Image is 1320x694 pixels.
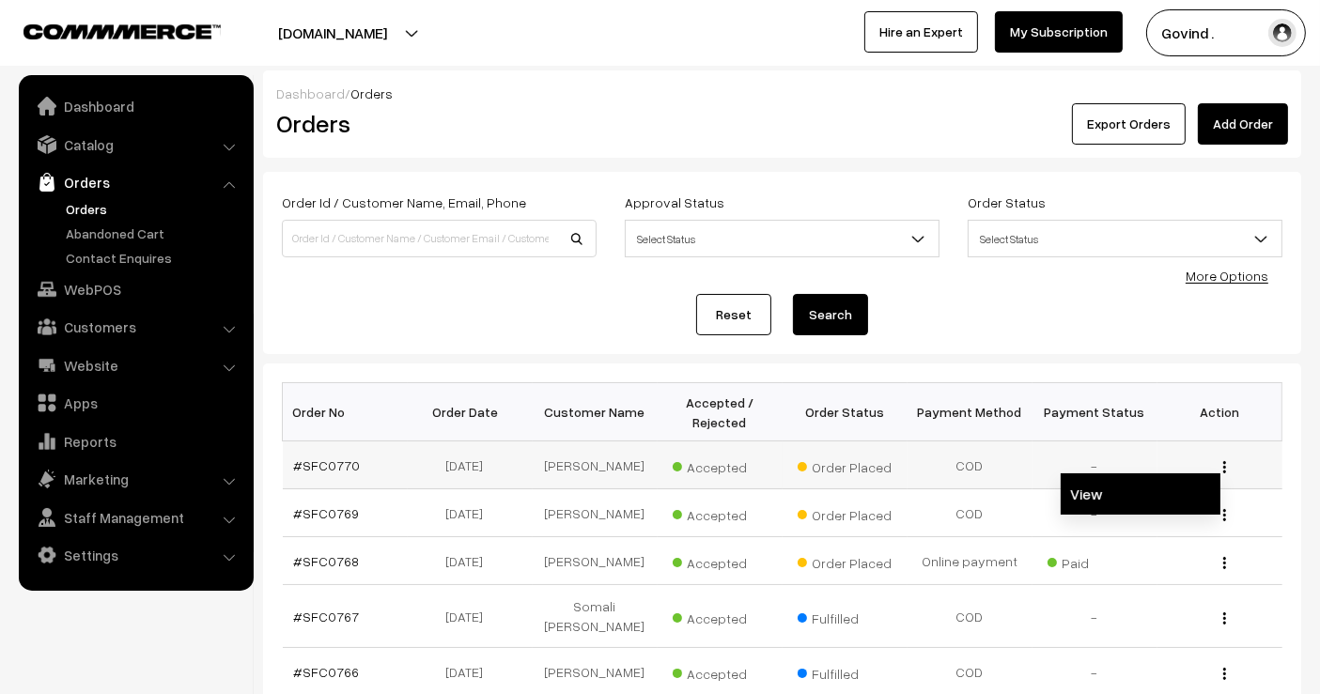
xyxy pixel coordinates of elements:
span: Accepted [673,604,767,628]
a: Orders [23,165,247,199]
th: Order Status [783,383,908,441]
td: - [1033,489,1157,537]
a: #SFC0769 [294,505,360,521]
span: Order Placed [798,548,892,573]
button: Govind . [1146,9,1306,56]
td: [PERSON_NAME] [533,537,658,585]
td: [DATE] [408,441,533,489]
button: Search [793,294,868,335]
button: Export Orders [1072,103,1186,145]
span: Fulfilled [798,604,892,628]
img: Menu [1223,668,1226,680]
td: Online payment [908,537,1033,585]
a: #SFC0768 [294,553,360,569]
th: Order No [283,383,408,441]
span: Select Status [968,220,1282,257]
span: Accepted [673,548,767,573]
td: COD [908,489,1033,537]
img: COMMMERCE [23,24,221,39]
span: Fulfilled [798,659,892,684]
td: COD [908,441,1033,489]
img: user [1268,19,1297,47]
a: More Options [1186,268,1268,284]
a: Customers [23,310,247,344]
a: Staff Management [23,501,247,534]
td: - [1033,441,1157,489]
h2: Orders [276,109,595,138]
th: Payment Status [1033,383,1157,441]
a: #SFC0770 [294,457,361,473]
img: Menu [1223,509,1226,521]
a: Add Order [1198,103,1288,145]
span: Order Placed [798,453,892,477]
th: Payment Method [908,383,1033,441]
a: COMMMERCE [23,19,188,41]
td: [PERSON_NAME] [533,441,658,489]
a: #SFC0767 [294,609,360,625]
a: Reset [696,294,771,335]
span: Select Status [626,223,939,255]
td: - [1033,585,1157,648]
input: Order Id / Customer Name / Customer Email / Customer Phone [282,220,597,257]
th: Accepted / Rejected [658,383,783,441]
label: Order Status [968,193,1046,212]
a: Orders [61,199,247,219]
div: / [276,84,1288,103]
td: [DATE] [408,537,533,585]
a: Website [23,348,247,382]
span: Accepted [673,501,767,525]
td: [PERSON_NAME] [533,489,658,537]
th: Order Date [408,383,533,441]
th: Action [1157,383,1282,441]
a: Abandoned Cart [61,224,247,243]
img: Menu [1223,557,1226,569]
a: Marketing [23,462,247,496]
span: Select Status [969,223,1281,255]
a: WebPOS [23,272,247,306]
td: [DATE] [408,585,533,648]
label: Approval Status [625,193,724,212]
a: Apps [23,386,247,420]
span: Select Status [625,220,940,257]
a: Contact Enquires [61,248,247,268]
a: My Subscription [995,11,1123,53]
a: Catalog [23,128,247,162]
img: Menu [1223,612,1226,625]
span: Paid [1048,548,1141,573]
span: Order Placed [798,501,892,525]
a: View [1061,473,1220,515]
img: Menu [1223,461,1226,473]
span: Accepted [673,659,767,684]
th: Customer Name [533,383,658,441]
a: Dashboard [276,85,345,101]
td: COD [908,585,1033,648]
label: Order Id / Customer Name, Email, Phone [282,193,526,212]
span: Accepted [673,453,767,477]
a: Hire an Expert [864,11,978,53]
span: Orders [350,85,393,101]
a: Settings [23,538,247,572]
a: Reports [23,424,247,458]
a: #SFC0766 [294,664,360,680]
a: Dashboard [23,89,247,123]
td: [DATE] [408,489,533,537]
button: [DOMAIN_NAME] [212,9,453,56]
td: Somali [PERSON_NAME] [533,585,658,648]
